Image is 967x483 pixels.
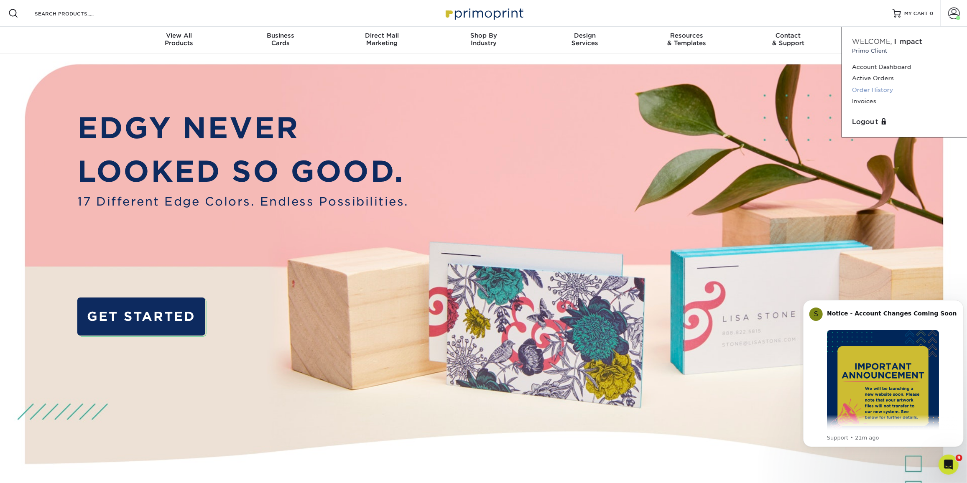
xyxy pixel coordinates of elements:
[77,297,205,336] a: GET STARTED
[852,38,892,46] span: Welcome,
[737,27,839,53] a: Contact& Support
[433,32,534,47] div: Industry
[852,61,957,73] a: Account Dashboard
[77,150,409,193] p: LOOKED SO GOOD.
[433,27,534,53] a: Shop ByIndustry
[737,32,839,47] div: & Support
[534,32,636,39] span: Design
[331,32,433,47] div: Marketing
[230,32,331,39] span: Business
[331,27,433,53] a: Direct MailMarketing
[852,73,957,84] a: Active Orders
[939,455,959,475] iframe: Intercom live chat
[852,47,957,55] small: Primo Client
[636,32,737,47] div: & Templates
[128,27,230,53] a: View AllProducts
[128,32,230,47] div: Products
[128,32,230,39] span: View All
[534,27,636,53] a: DesignServices
[904,10,928,17] span: MY CART
[636,27,737,53] a: Resources& Templates
[737,32,839,39] span: Contact
[77,193,409,211] span: 17 Different Edge Colors. Endless Possibilities.
[852,84,957,96] a: Order History
[433,32,534,39] span: Shop By
[442,4,526,22] img: Primoprint
[800,288,967,460] iframe: Intercom notifications message
[852,117,957,127] a: Logout
[930,10,934,16] span: 0
[230,32,331,47] div: Cards
[230,27,331,53] a: BusinessCards
[34,8,115,18] input: SEARCH PRODUCTS.....
[534,32,636,47] div: Services
[852,96,957,107] a: Invoices
[77,106,409,150] p: EDGY NEVER
[636,32,737,39] span: Resources
[331,32,433,39] span: Direct Mail
[894,38,922,46] span: Impact
[956,455,962,461] span: 9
